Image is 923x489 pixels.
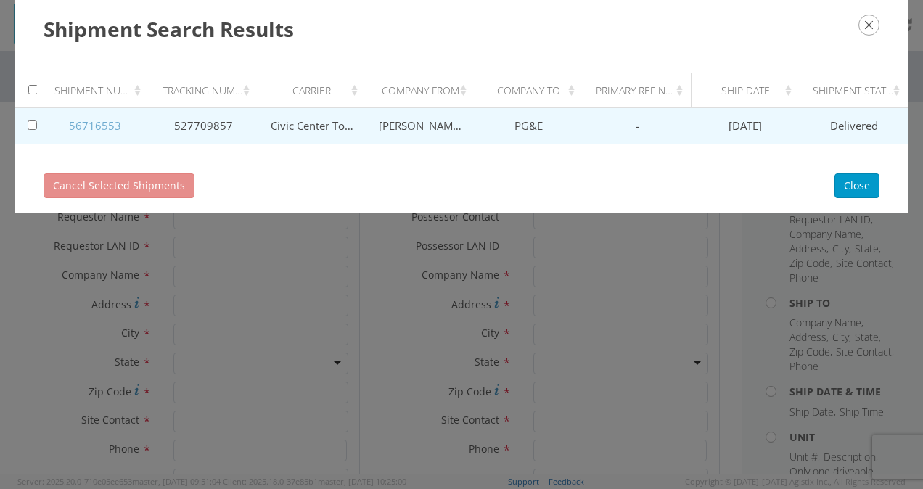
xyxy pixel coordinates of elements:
[475,108,583,144] td: PG&E
[380,83,470,98] div: Company From
[54,83,145,98] div: Shipment Number
[163,83,253,98] div: Tracking Number
[729,118,762,133] span: [DATE]
[69,118,121,133] a: 56716553
[258,108,366,144] td: Civic Center Towing Transport and Road Service
[366,108,475,144] td: [PERSON_NAME] Material Handling
[830,118,878,133] span: Delivered
[44,173,194,198] button: Cancel Selected Shipments
[596,83,686,98] div: Primary Ref Number
[271,83,361,98] div: Carrier
[44,15,879,44] h3: Shipment Search Results
[583,108,691,144] td: -
[705,83,795,98] div: Ship Date
[834,173,879,198] button: Close
[53,178,185,192] span: Cancel Selected Shipments
[149,108,258,144] td: 527709857
[488,83,578,98] div: Company To
[813,83,903,98] div: Shipment Status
